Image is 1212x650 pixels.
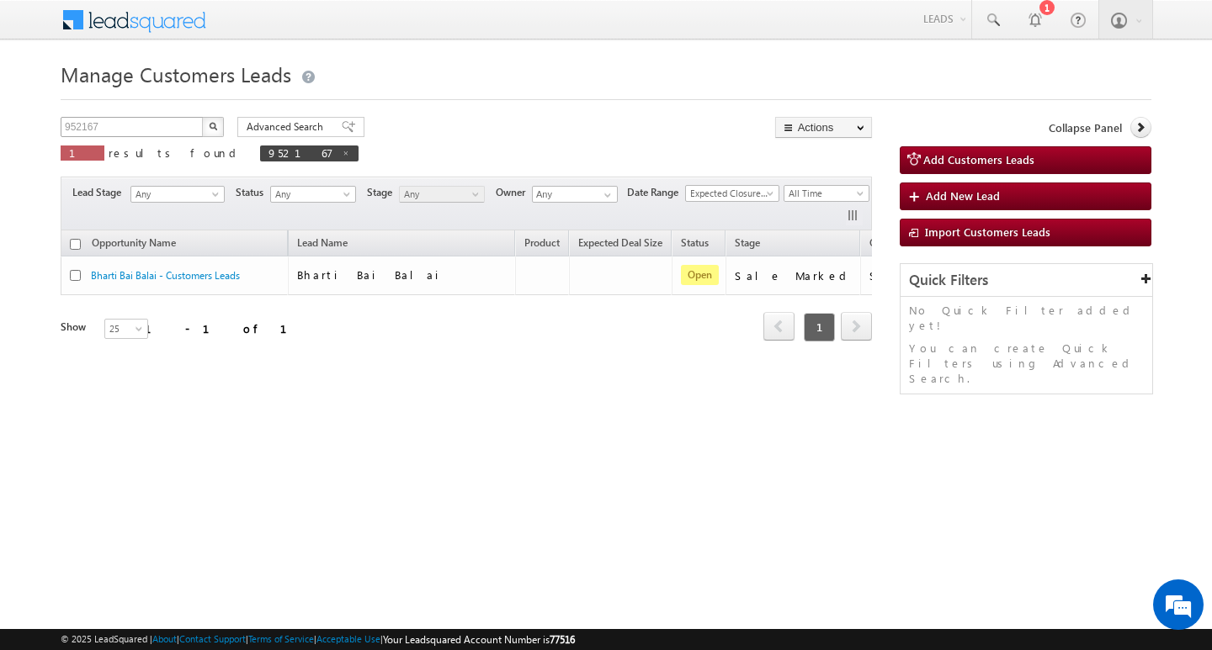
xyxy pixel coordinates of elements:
[130,186,225,203] a: Any
[247,119,328,135] span: Advanced Search
[925,225,1050,239] span: Import Customers Leads
[61,320,91,335] div: Show
[152,633,177,644] a: About
[268,145,333,160] span: 952167
[686,186,773,201] span: Expected Closure Date
[61,61,291,87] span: Manage Customers Leads
[61,632,575,647] span: © 2025 LeadSquared | | | | |
[784,186,864,201] span: All Time
[735,268,853,283] div: Sale Marked
[901,264,1152,297] div: Quick Filters
[145,319,307,338] div: 1 - 1 of 1
[92,236,176,249] span: Opportunity Name
[297,267,444,282] span: Bharti Bai Balai
[804,313,835,341] span: 1
[841,312,872,341] span: next
[289,234,356,256] span: Lead Name
[70,239,81,250] input: Check all records
[400,187,480,202] span: Any
[869,268,1038,283] div: Saiyyad [PERSON_NAME]
[109,145,242,160] span: results found
[784,185,869,202] a: All Time
[570,234,671,256] a: Expected Deal Size
[270,186,356,203] a: Any
[91,269,240,282] a: Bharti Bai Balai - Customers Leads
[524,236,560,249] span: Product
[763,314,795,341] a: prev
[926,188,1000,203] span: Add New Lead
[69,145,96,160] span: 1
[72,185,128,200] span: Lead Stage
[83,234,184,256] a: Opportunity Name
[496,185,532,200] span: Owner
[1049,120,1122,135] span: Collapse Panel
[383,633,575,646] span: Your Leadsquared Account Number is
[909,303,1144,333] p: No Quick Filter added yet!
[104,319,148,339] a: 25
[595,187,616,203] a: Show All Items
[735,236,760,249] span: Stage
[775,117,872,138] button: Actions
[550,633,575,646] span: 77516
[179,633,246,644] a: Contact Support
[532,186,618,203] input: Type to Search
[841,314,872,341] a: next
[209,122,217,130] img: Search
[685,185,779,202] a: Expected Closure Date
[923,152,1034,166] span: Add Customers Leads
[248,633,314,644] a: Terms of Service
[763,312,795,341] span: prev
[236,185,270,200] span: Status
[869,236,899,249] span: Owner
[399,186,485,203] a: Any
[105,321,150,336] span: 25
[578,236,662,249] span: Expected Deal Size
[131,187,219,202] span: Any
[271,187,351,202] span: Any
[681,265,719,285] span: Open
[672,234,717,256] a: Status
[909,341,1144,386] p: You can create Quick Filters using Advanced Search.
[726,234,768,256] a: Stage
[627,185,685,200] span: Date Range
[316,633,380,644] a: Acceptable Use
[367,185,399,200] span: Stage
